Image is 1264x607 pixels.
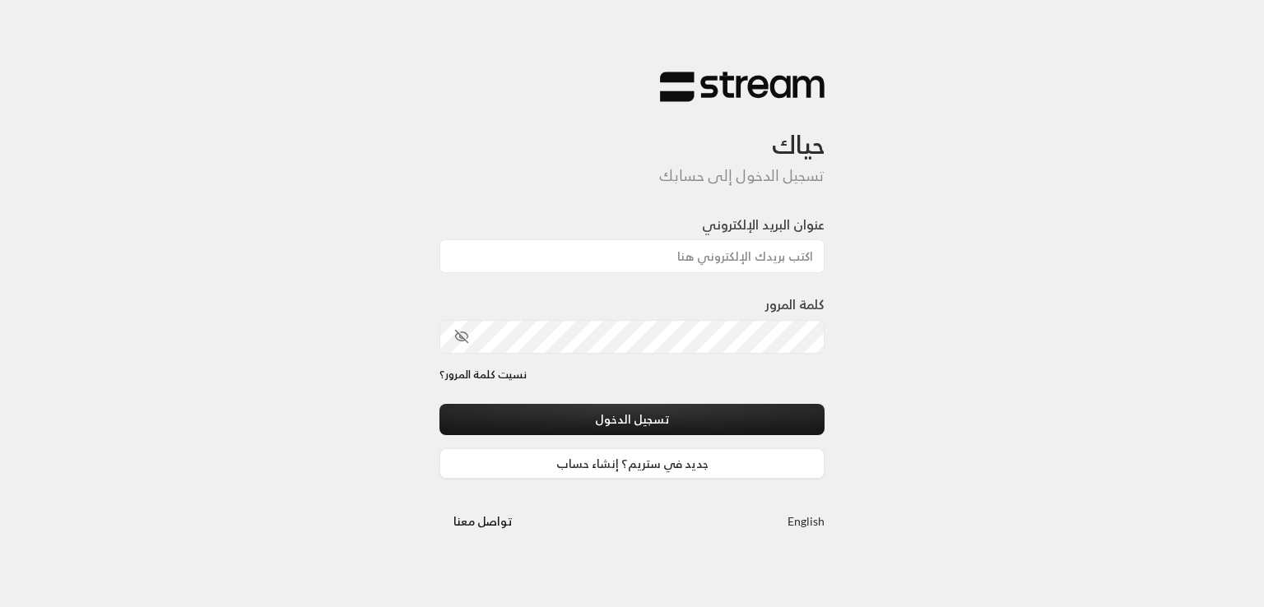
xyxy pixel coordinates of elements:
img: Stream Logo [660,71,825,103]
h5: تسجيل الدخول إلى حسابك [439,167,825,185]
input: اكتب بريدك الإلكتروني هنا [439,239,825,273]
a: تواصل معنا [439,511,526,531]
a: جديد في ستريم؟ إنشاء حساب [439,448,825,479]
button: تسجيل الدخول [439,404,825,434]
a: English [788,506,825,536]
h3: حياك [439,103,825,160]
button: toggle password visibility [448,322,476,350]
a: نسيت كلمة المرور؟ [439,367,527,383]
label: كلمة المرور [765,294,825,314]
label: عنوان البريد الإلكتروني [702,215,825,234]
button: تواصل معنا [439,506,526,536]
